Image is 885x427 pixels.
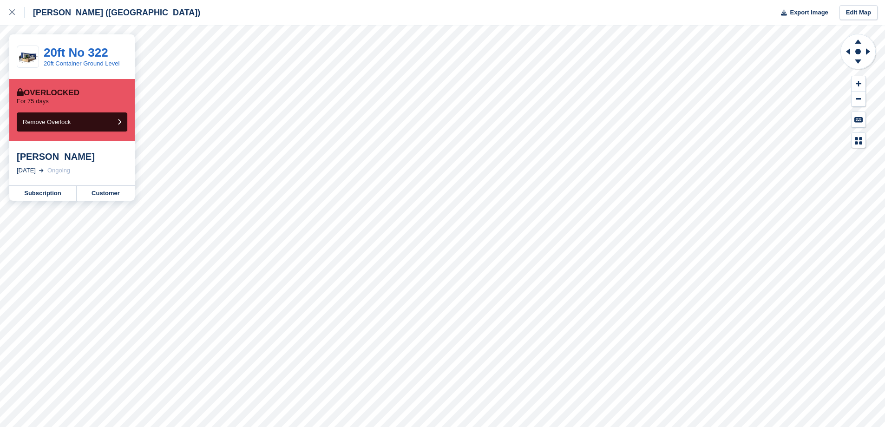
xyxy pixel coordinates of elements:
img: 20ft%20Pic.png [17,50,39,64]
button: Keyboard Shortcuts [852,112,865,127]
div: Overlocked [17,88,79,98]
span: Export Image [790,8,828,17]
img: arrow-right-light-icn-cde0832a797a2874e46488d9cf13f60e5c3a73dbe684e267c42b8395dfbc2abf.svg [39,169,44,172]
div: [DATE] [17,166,36,175]
button: Zoom In [852,76,865,92]
button: Export Image [775,5,828,20]
button: Map Legend [852,133,865,148]
div: [PERSON_NAME] [17,151,127,162]
button: Remove Overlock [17,112,127,131]
a: Edit Map [839,5,878,20]
p: For 75 days [17,98,49,105]
div: Ongoing [47,166,70,175]
button: Zoom Out [852,92,865,107]
div: [PERSON_NAME] ([GEOGRAPHIC_DATA]) [25,7,200,18]
span: Remove Overlock [23,118,71,125]
a: Customer [77,186,135,201]
a: 20ft No 322 [44,46,108,59]
a: Subscription [9,186,77,201]
a: 20ft Container Ground Level [44,60,119,67]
